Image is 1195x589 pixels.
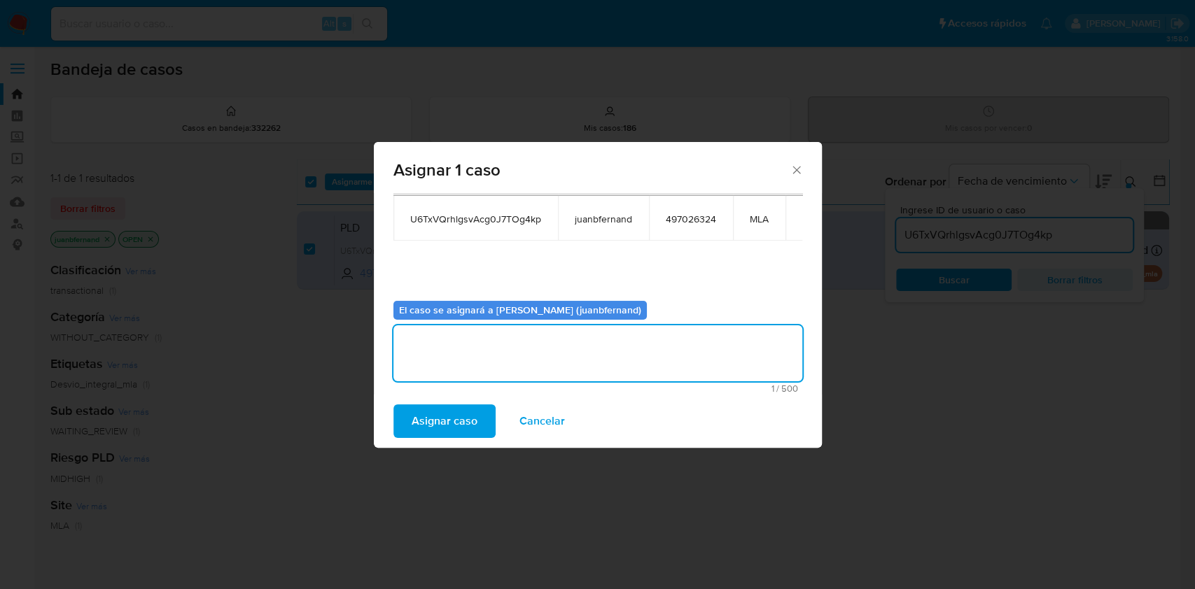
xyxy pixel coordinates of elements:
[398,384,798,393] span: Máximo 500 caracteres
[410,213,541,225] span: U6TxVQrhlgsvAcg0J7TOg4kp
[519,406,565,437] span: Cancelar
[790,163,802,176] button: Cerrar ventana
[501,404,583,438] button: Cancelar
[412,406,477,437] span: Asignar caso
[666,213,716,225] span: 497026324
[393,404,496,438] button: Asignar caso
[575,213,632,225] span: juanbfernand
[374,142,822,448] div: assign-modal
[393,162,790,178] span: Asignar 1 caso
[399,303,641,317] b: El caso se asignará a [PERSON_NAME] (juanbfernand)
[750,213,769,225] span: MLA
